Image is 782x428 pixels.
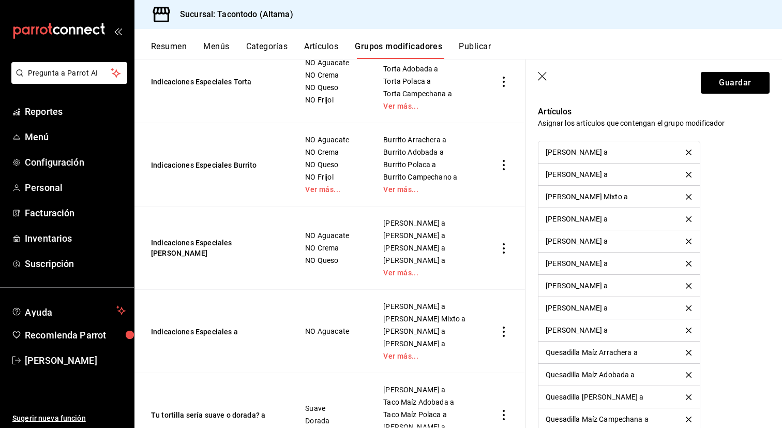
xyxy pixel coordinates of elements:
[25,353,126,367] span: [PERSON_NAME]
[305,405,357,412] span: Suave
[546,149,608,156] div: [PERSON_NAME] a
[305,84,357,91] span: NO Queso
[25,130,126,144] span: Menú
[151,41,782,59] div: navigation tabs
[546,327,608,334] div: [PERSON_NAME] a
[679,394,699,400] button: delete
[7,75,127,86] a: Pregunta a Parrot AI
[25,155,126,169] span: Configuración
[25,206,126,220] span: Facturación
[383,136,469,143] span: Burrito Arrachera a
[383,399,469,406] span: Taco Maíz Adobada a
[679,305,699,311] button: delete
[459,41,491,59] button: Publicar
[383,328,469,335] span: [PERSON_NAME] a
[383,257,469,264] span: [PERSON_NAME] a
[679,216,699,222] button: delete
[305,244,357,252] span: NO Crema
[25,304,112,317] span: Ayuda
[383,232,469,239] span: [PERSON_NAME] a
[546,349,638,356] div: Quesadilla Maíz Arrachera a
[305,173,357,181] span: NO Frijol
[25,231,126,245] span: Inventarios
[25,328,126,342] span: Recomienda Parrot
[546,238,608,245] div: [PERSON_NAME] a
[305,161,357,168] span: NO Queso
[499,327,509,337] button: actions
[25,181,126,195] span: Personal
[546,416,649,423] div: Quesadilla Maíz Campechana a
[679,283,699,289] button: delete
[151,238,275,258] button: Indicaciones Especiales [PERSON_NAME]
[499,410,509,420] button: actions
[25,257,126,271] span: Suscripción
[305,136,357,143] span: NO Aguacate
[546,393,643,401] div: Quesadilla [PERSON_NAME] a
[25,105,126,119] span: Reportes
[305,149,357,156] span: NO Crema
[305,232,357,239] span: NO Aguacate
[151,77,275,87] button: Indicaciones Especiales Torta
[383,102,469,110] a: Ver más...
[679,372,699,378] button: delete
[305,59,357,66] span: NO Aguacate
[305,71,357,79] span: NO Crema
[383,269,469,276] a: Ver más...
[151,160,275,170] button: Indicaciones Especiales Burrito
[383,65,469,72] span: Torta Adobada a
[679,239,699,244] button: delete
[679,417,699,422] button: delete
[383,244,469,252] span: [PERSON_NAME] a
[383,386,469,393] span: [PERSON_NAME] a
[679,261,699,267] button: delete
[305,328,357,335] span: NO Aguacate
[12,413,126,424] span: Sugerir nueva función
[383,90,469,97] span: Torta Campechana a
[383,161,469,168] span: Burrito Polaca a
[546,193,628,200] div: [PERSON_NAME] Mixto a
[28,68,111,79] span: Pregunta a Parrot AI
[151,327,275,337] button: Indicaciones Especiales a
[679,172,699,178] button: delete
[304,41,338,59] button: Artículos
[546,371,635,378] div: Quesadilla Maíz Adobada a
[546,282,608,289] div: [PERSON_NAME] a
[305,186,357,193] a: Ver más...
[679,328,699,333] button: delete
[383,340,469,347] span: [PERSON_NAME] a
[383,303,469,310] span: [PERSON_NAME] a
[383,53,469,60] span: Torta Arrachera a
[701,72,770,94] button: Guardar
[679,194,699,200] button: delete
[679,350,699,356] button: delete
[546,215,608,223] div: [PERSON_NAME] a
[546,171,608,178] div: [PERSON_NAME] a
[546,304,608,312] div: [PERSON_NAME] a
[246,41,288,59] button: Categorías
[383,149,469,156] span: Burrito Adobada a
[499,77,509,87] button: actions
[499,243,509,254] button: actions
[305,96,357,104] span: NO Frijol
[383,411,469,418] span: Taco Maíz Polaca a
[383,352,469,360] a: Ver más...
[679,150,699,155] button: delete
[538,106,770,118] p: Artículos
[538,118,770,128] p: Asignar los artículos que contengan el grupo modificador
[151,41,187,59] button: Resumen
[355,41,442,59] button: Grupos modificadores
[305,257,357,264] span: NO Queso
[305,417,357,424] span: Dorada
[383,315,469,322] span: [PERSON_NAME] Mixto a
[383,219,469,227] span: [PERSON_NAME] a
[383,173,469,181] span: Burrito Campechano a
[151,410,275,420] button: Tu tortilla sería suave o dorada? a
[383,78,469,85] span: Torta Polaca a
[11,62,127,84] button: Pregunta a Parrot AI
[546,260,608,267] div: [PERSON_NAME] a
[383,186,469,193] a: Ver más...
[203,41,229,59] button: Menús
[499,160,509,170] button: actions
[172,8,293,21] h3: Sucursal: Tacontodo (Altama)
[114,27,122,35] button: open_drawer_menu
